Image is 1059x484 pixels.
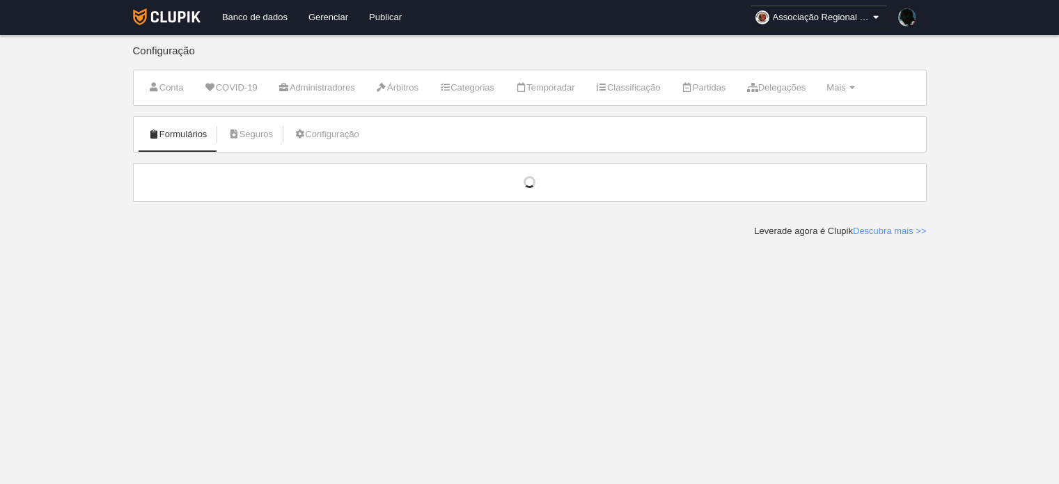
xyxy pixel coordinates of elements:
img: Clupik [133,8,201,25]
a: Partidas [674,77,734,98]
a: Árbitros [368,77,426,98]
img: jquaWSGA2oUj8cEKtw6S6JXF.30x30.jpg [898,8,916,26]
div: Leverade agora é Clupik [754,225,926,237]
a: Administradores [271,77,363,98]
a: Temporadar [508,77,583,98]
div: Carregando [148,176,912,189]
a: COVID-19 [196,77,265,98]
a: Seguros [220,124,281,145]
a: Mais [819,77,863,98]
img: OasumjwymT1n.30x30.jpg [755,10,769,24]
a: Descubra mais >> [853,226,927,236]
div: Configuração [133,45,927,70]
a: Categorias [432,77,502,98]
a: Configuração [286,124,367,145]
span: Mais [826,82,845,93]
a: Conta [141,77,191,98]
span: Associação Regional de Basquetebol de [GEOGRAPHIC_DATA] [773,10,870,24]
a: Associação Regional de Basquetebol de [GEOGRAPHIC_DATA] [750,6,888,29]
a: Classificação [588,77,668,98]
a: Delegações [739,77,813,98]
a: Formulários [141,124,215,145]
